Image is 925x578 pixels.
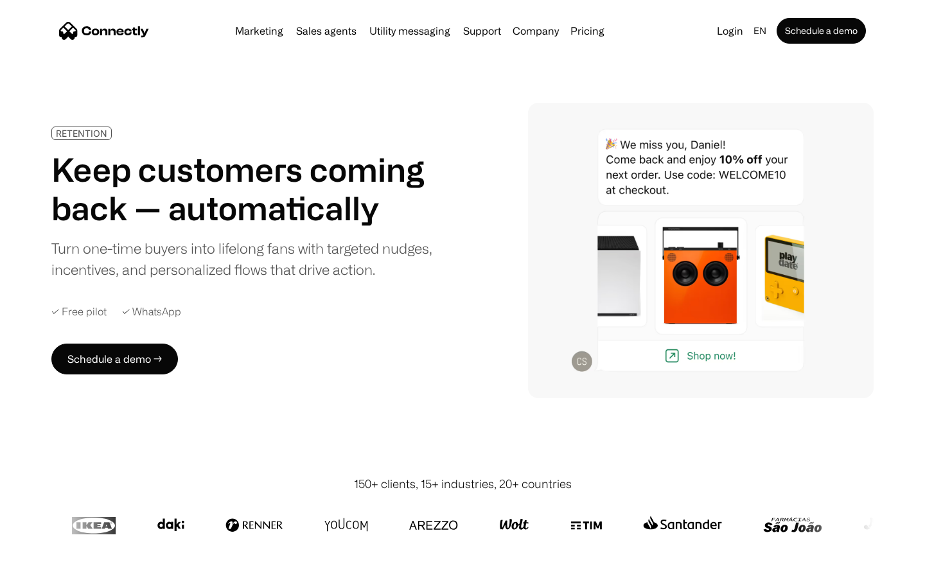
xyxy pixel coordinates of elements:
[51,344,178,374] a: Schedule a demo →
[122,306,181,318] div: ✓ WhatsApp
[364,26,455,36] a: Utility messaging
[13,554,77,574] aside: Language selected: English
[51,306,107,318] div: ✓ Free pilot
[753,22,766,40] div: en
[51,238,442,280] div: Turn one-time buyers into lifelong fans with targeted nudges, incentives, and personalized flows ...
[513,22,559,40] div: Company
[26,556,77,574] ul: Language list
[51,150,442,227] h1: Keep customers coming back — automatically
[56,128,107,138] div: RETENTION
[291,26,362,36] a: Sales agents
[565,26,610,36] a: Pricing
[230,26,288,36] a: Marketing
[712,22,748,40] a: Login
[777,18,866,44] a: Schedule a demo
[354,475,572,493] div: 150+ clients, 15+ industries, 20+ countries
[458,26,506,36] a: Support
